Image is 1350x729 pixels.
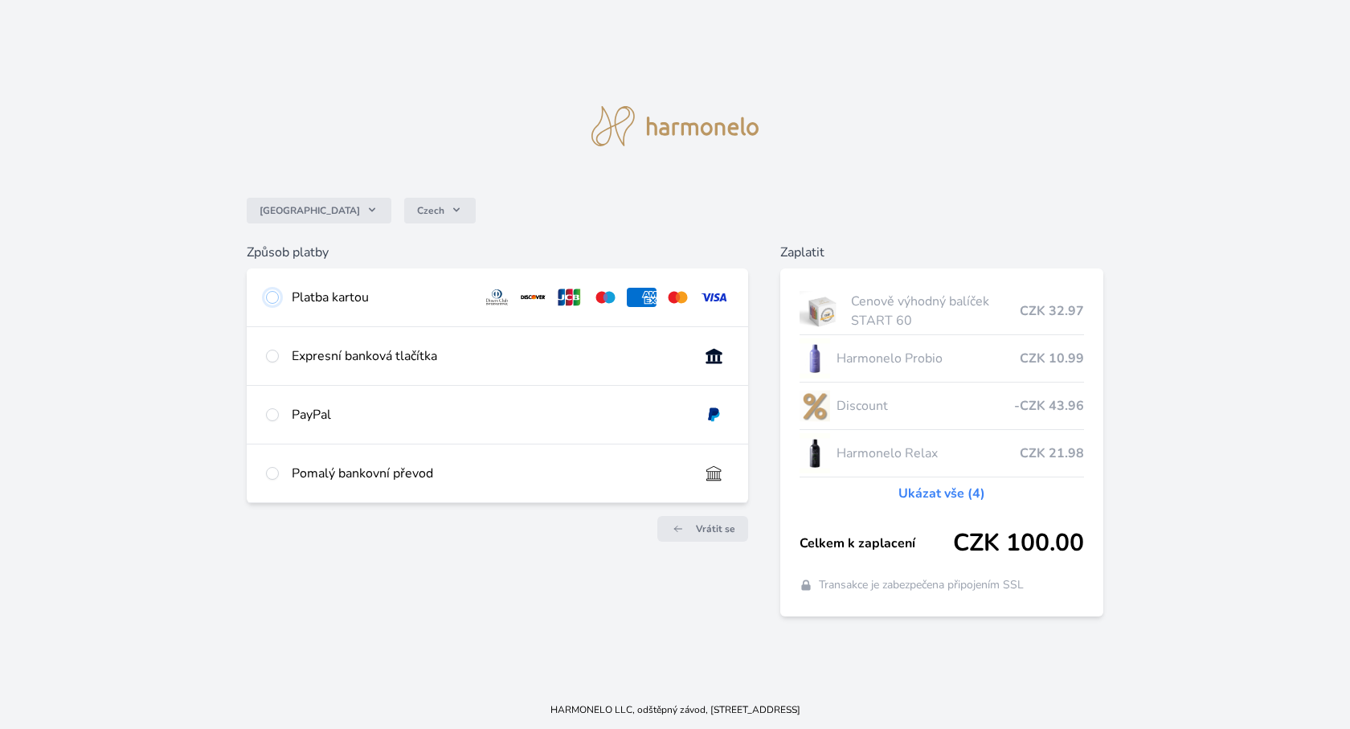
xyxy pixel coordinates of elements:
img: bankTransfer_IBAN.svg [699,464,729,483]
div: Platba kartou [292,288,470,307]
span: Harmonelo Relax [837,444,1021,463]
img: CLEAN_RELAX_se_stinem_x-lo.jpg [800,433,830,473]
span: Cenově výhodný balíček START 60 [851,292,1020,330]
span: Discount [837,396,1015,416]
img: logo.svg [591,106,759,146]
img: maestro.svg [591,288,620,307]
span: CZK 21.98 [1020,444,1084,463]
img: discount-lo.png [800,386,830,426]
img: mc.svg [663,288,693,307]
button: [GEOGRAPHIC_DATA] [247,198,391,223]
span: Czech [417,204,444,217]
a: Vrátit se [657,516,748,542]
img: visa.svg [699,288,729,307]
span: CZK 100.00 [953,529,1084,558]
img: paypal.svg [699,405,729,424]
span: [GEOGRAPHIC_DATA] [260,204,360,217]
div: Expresní banková tlačítka [292,346,686,366]
span: -CZK 43.96 [1014,396,1084,416]
h6: Způsob platby [247,243,748,262]
h6: Zaplatit [780,243,1104,262]
div: PayPal [292,405,686,424]
span: Harmonelo Probio [837,349,1021,368]
img: diners.svg [482,288,512,307]
span: CZK 10.99 [1020,349,1084,368]
img: discover.svg [518,288,548,307]
img: amex.svg [627,288,657,307]
img: start.jpg [800,291,845,331]
a: Ukázat vše (4) [898,484,985,503]
span: Celkem k zaplacení [800,534,954,553]
img: onlineBanking_CZ.svg [699,346,729,366]
img: jcb.svg [554,288,584,307]
button: Czech [404,198,476,223]
img: CLEAN_PROBIO_se_stinem_x-lo.jpg [800,338,830,379]
span: Transakce je zabezpečena připojením SSL [819,577,1024,593]
div: Pomalý bankovní převod [292,464,686,483]
span: Vrátit se [696,522,735,535]
span: CZK 32.97 [1020,301,1084,321]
